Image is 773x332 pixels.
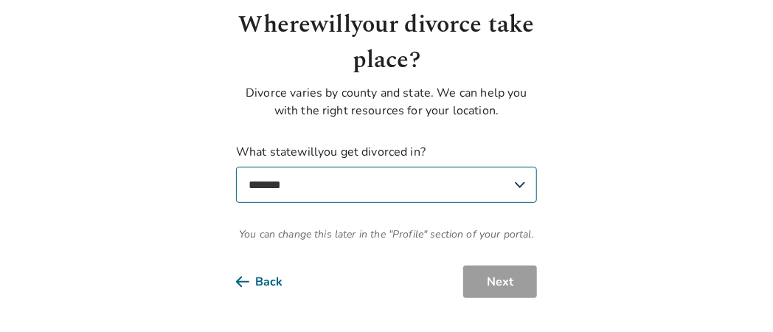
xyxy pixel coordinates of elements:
[236,84,537,120] p: Divorce varies by county and state. We can help you with the right resources for your location.
[236,266,306,298] button: Back
[236,226,537,242] span: You can change this later in the "Profile" section of your portal.
[463,266,537,298] button: Next
[236,167,537,203] select: What statewillyou get divorced in?
[236,143,537,203] label: What state will you get divorced in?
[699,261,773,332] iframe: Chat Widget
[236,7,537,78] h1: Where will your divorce take place?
